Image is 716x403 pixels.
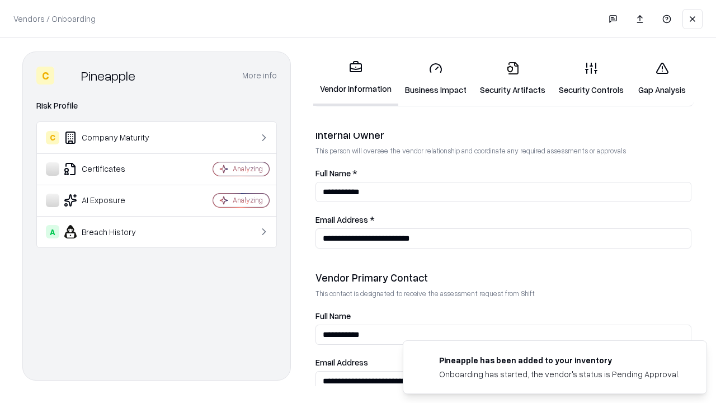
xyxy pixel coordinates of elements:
div: Risk Profile [36,99,277,113]
div: Onboarding has started, the vendor's status is Pending Approval. [439,368,680,380]
div: C [46,131,59,144]
a: Gap Analysis [630,53,694,105]
div: Certificates [46,162,180,176]
label: Email Address * [315,215,691,224]
button: More info [242,65,277,86]
div: Analyzing [233,195,263,205]
p: This person will oversee the vendor relationship and coordinate any required assessments or appro... [315,146,691,156]
div: Pineapple has been added to your inventory [439,354,680,366]
label: Email Address [315,358,691,367]
div: Vendor Primary Contact [315,271,691,284]
p: This contact is designated to receive the assessment request from Shift [315,289,691,298]
a: Security Controls [552,53,630,105]
a: Security Artifacts [473,53,552,105]
img: Pineapple [59,67,77,85]
a: Vendor Information [313,51,398,106]
p: Vendors / Onboarding [13,13,96,25]
div: Internal Owner [315,128,691,142]
a: Business Impact [398,53,473,105]
div: Pineapple [81,67,135,85]
div: C [36,67,54,85]
div: AI Exposure [46,194,180,207]
div: Analyzing [233,164,263,174]
div: Company Maturity [46,131,180,144]
img: pineappleenergy.com [417,354,430,368]
label: Full Name [315,312,691,320]
div: Breach History [46,225,180,238]
div: A [46,225,59,238]
label: Full Name * [315,169,691,177]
